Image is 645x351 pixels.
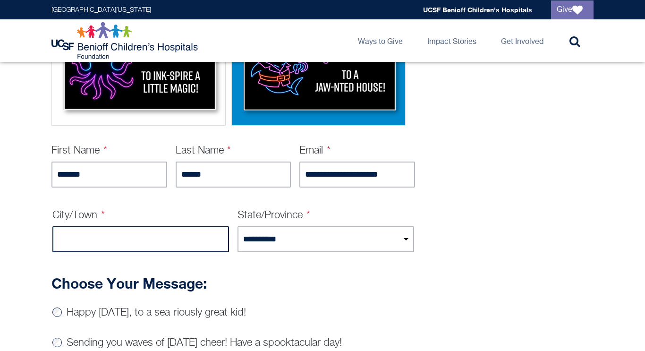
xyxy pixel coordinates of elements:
a: Give [551,0,594,19]
strong: Choose Your Message: [51,275,207,292]
a: [GEOGRAPHIC_DATA][US_STATE] [51,7,151,13]
a: Ways to Give [350,19,410,62]
a: UCSF Benioff Children's Hospitals [423,6,532,14]
label: Sending you waves of [DATE] cheer! Have a spooktacular day! [67,338,342,348]
img: Logo for UCSF Benioff Children's Hospitals Foundation [51,22,200,60]
label: Email [299,146,331,156]
div: Shark [231,0,406,126]
label: City/Town [52,210,105,221]
a: Get Involved [493,19,551,62]
label: Last Name [176,146,231,156]
div: Octopus [51,0,226,126]
label: First Name [51,146,107,156]
label: Happy [DATE], to a sea-riously great kid! [67,308,246,318]
label: State/Province [238,210,310,221]
a: Impact Stories [420,19,484,62]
